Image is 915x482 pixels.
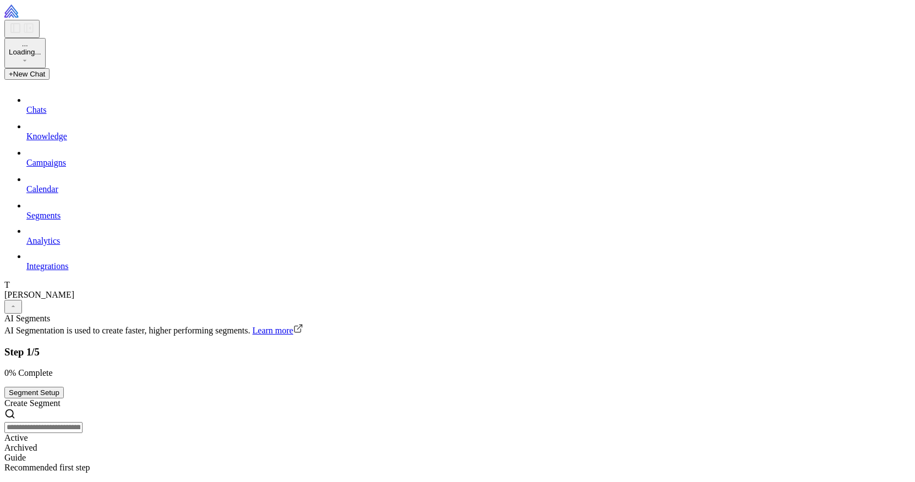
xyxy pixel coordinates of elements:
[9,48,41,56] span: Loading...
[26,184,58,194] span: Calendar
[4,290,74,299] span: [PERSON_NAME]
[9,388,59,397] span: Segment Setup
[4,387,64,398] button: Segment Setup
[26,261,68,271] span: Integrations
[13,70,46,78] span: New Chat
[4,68,50,80] button: +New Chat
[26,236,60,245] span: Analytics
[4,38,46,68] button: ...Loading...
[26,158,66,167] span: Campaigns
[253,326,303,335] a: Learn more
[9,70,13,78] span: +
[26,105,46,114] span: Chats
[9,40,41,48] div: ...
[26,132,67,141] span: Knowledge
[4,326,250,335] span: AI Segmentation is used to create faster, higher performing segments.
[4,463,90,472] span: Recommended first step
[26,211,61,220] span: Segments
[4,398,61,408] span: Create Segment
[4,4,85,18] img: Raleon Logo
